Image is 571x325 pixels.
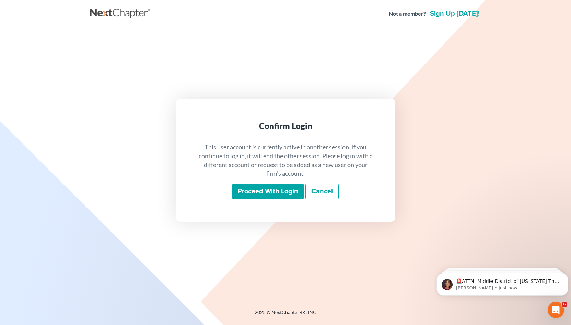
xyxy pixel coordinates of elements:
[198,143,373,178] p: This user account is currently active in another session. If you continue to log in, it will end ...
[548,302,564,318] iframe: Intercom live chat
[232,184,304,199] input: Proceed with login
[429,10,481,17] a: Sign up [DATE]!
[305,184,339,199] a: Cancel
[198,121,373,132] div: Confirm Login
[562,302,567,307] span: 6
[434,259,571,307] iframe: Intercom notifications message
[90,309,481,321] div: 2025 © NextChapterBK, INC
[389,10,426,18] strong: Not a member?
